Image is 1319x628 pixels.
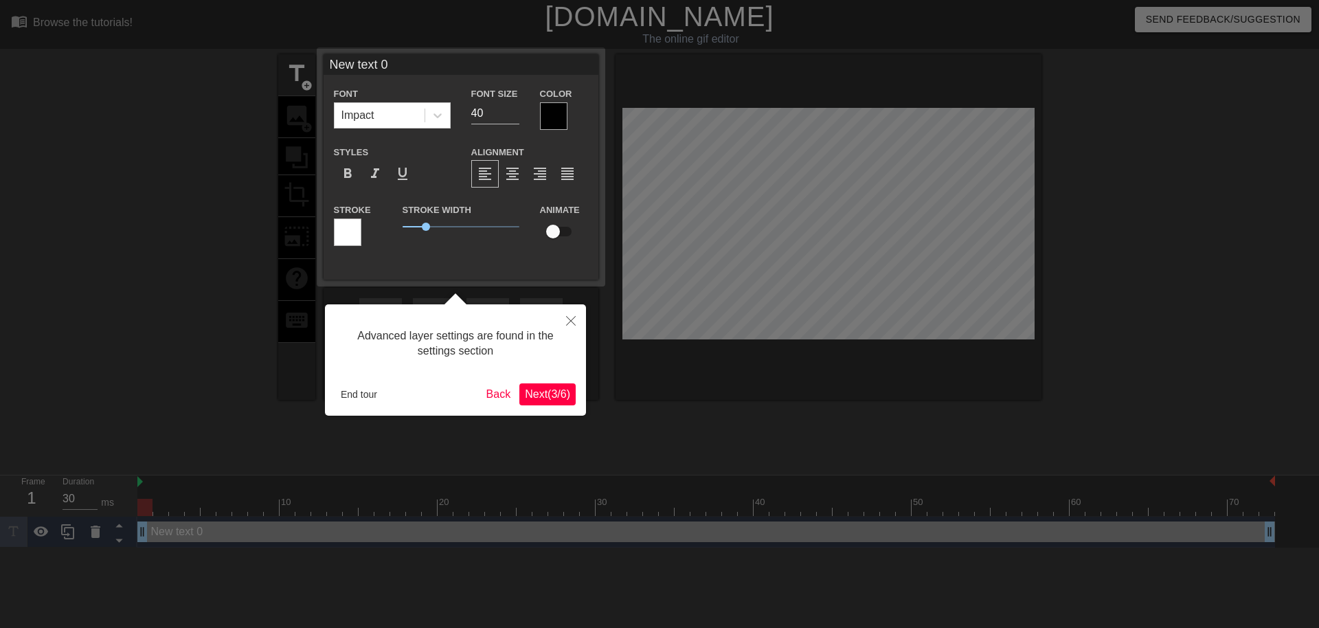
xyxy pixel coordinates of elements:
button: Back [481,383,517,405]
span: Next ( 3 / 6 ) [525,388,570,400]
div: Advanced layer settings are found in the settings section [335,315,576,373]
button: Next [519,383,576,405]
button: End tour [335,384,383,405]
button: Close [556,304,586,336]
